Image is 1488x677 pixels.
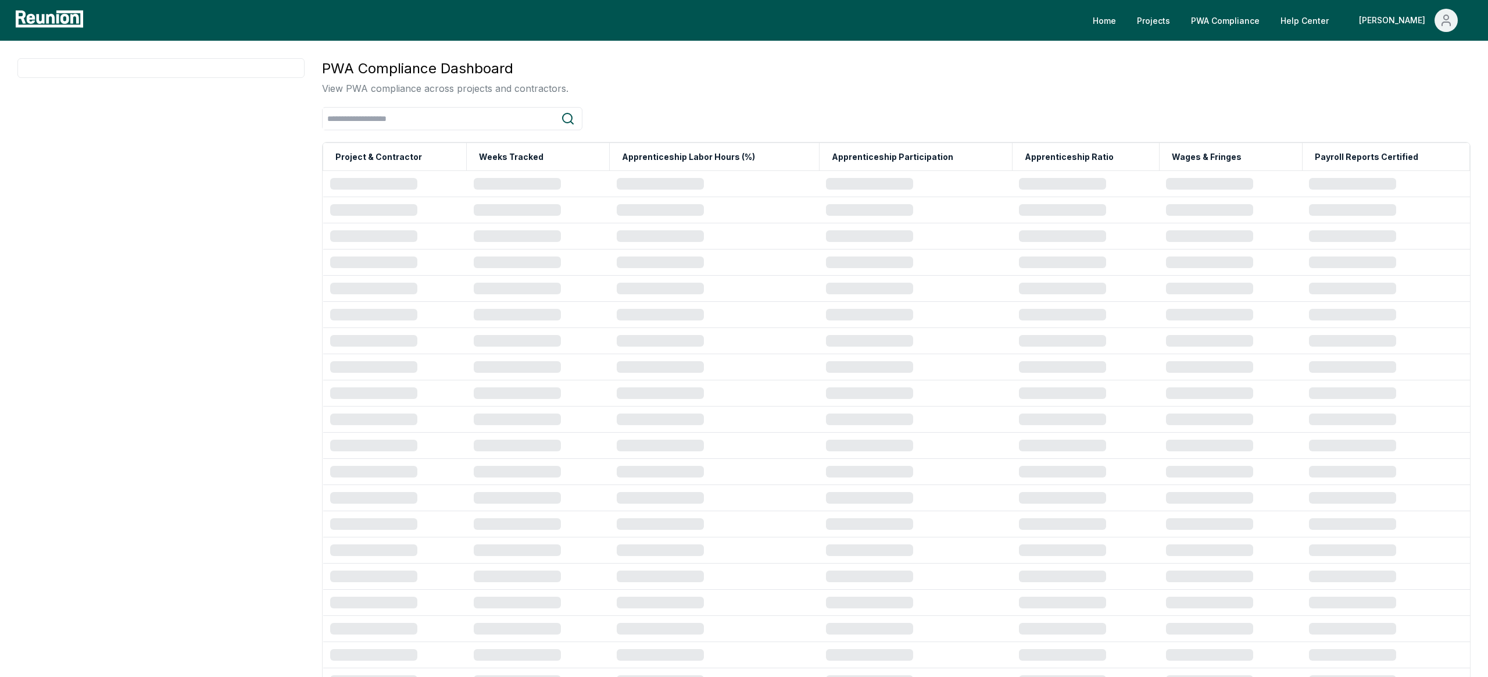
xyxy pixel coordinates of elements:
button: Apprenticeship Participation [829,145,956,169]
button: Apprenticeship Ratio [1022,145,1116,169]
h3: PWA Compliance Dashboard [322,58,568,79]
a: Help Center [1271,9,1338,32]
button: Weeks Tracked [477,145,546,169]
button: Apprenticeship Labor Hours (%) [620,145,757,169]
p: View PWA compliance across projects and contractors. [322,81,568,95]
button: Project & Contractor [333,145,424,169]
button: [PERSON_NAME] [1350,9,1467,32]
button: Wages & Fringes [1169,145,1244,169]
a: PWA Compliance [1182,9,1269,32]
nav: Main [1083,9,1476,32]
a: Home [1083,9,1125,32]
button: Payroll Reports Certified [1312,145,1421,169]
a: Projects [1128,9,1179,32]
div: [PERSON_NAME] [1359,9,1430,32]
